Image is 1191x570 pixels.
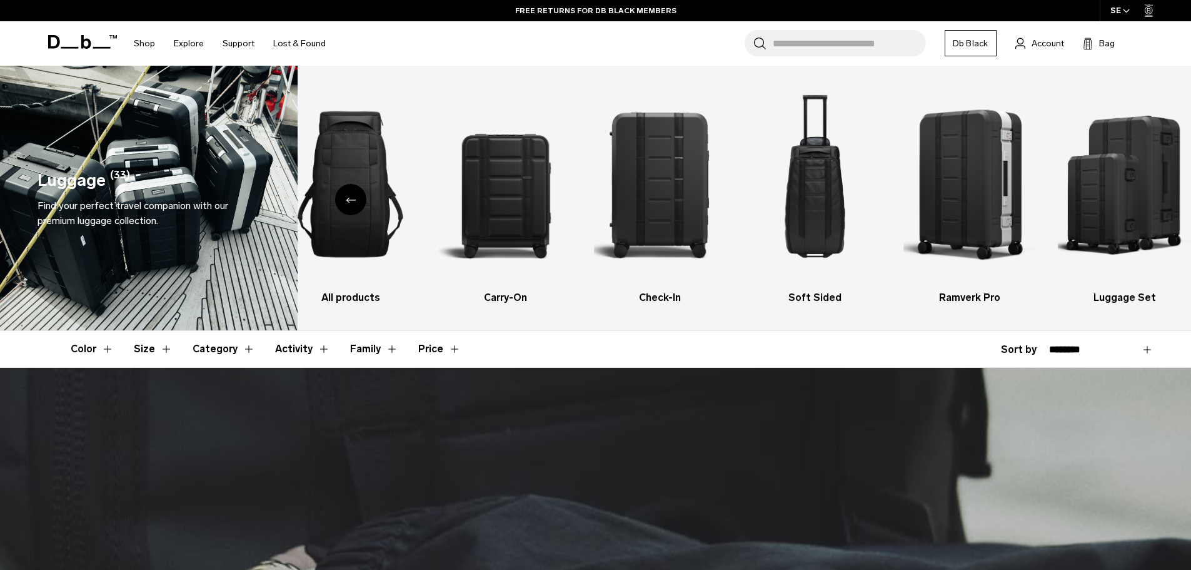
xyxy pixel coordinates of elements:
span: Find your perfect travel companion with our premium luggage collection. [38,200,228,226]
h3: Soft Sided [748,290,882,305]
h3: All products [284,290,417,305]
h3: Check-In [594,290,727,305]
a: Explore [174,21,204,66]
a: Shop [134,21,155,66]
img: Db [284,84,417,284]
button: Toggle Filter [71,331,114,367]
img: Db [439,84,572,284]
a: Lost & Found [273,21,326,66]
button: Bag [1083,36,1115,51]
nav: Main Navigation [124,21,335,66]
a: Support [223,21,254,66]
span: Account [1032,37,1064,50]
img: Db [594,84,727,284]
a: Db Black [945,30,997,56]
button: Toggle Filter [275,331,330,367]
span: Bag [1099,37,1115,50]
img: Db [748,84,882,284]
a: Db Ramverk Pro [903,84,1037,305]
h3: Carry-On [439,290,572,305]
button: Toggle Price [418,331,461,367]
li: 2 / 6 [439,84,572,305]
li: 1 / 6 [284,84,417,305]
h3: Ramverk Pro [903,290,1037,305]
a: Db Soft Sided [748,84,882,305]
div: Previous slide [335,184,366,215]
a: Account [1015,36,1064,51]
a: Db Carry-On [439,84,572,305]
li: 4 / 6 [748,84,882,305]
h1: Luggage [38,168,106,193]
button: Toggle Filter [134,331,173,367]
li: 3 / 6 [594,84,727,305]
a: Db All products [284,84,417,305]
a: Db Check-In [594,84,727,305]
li: 5 / 6 [903,84,1037,305]
a: FREE RETURNS FOR DB BLACK MEMBERS [515,5,676,16]
button: Toggle Filter [350,331,398,367]
span: (33) [110,168,130,193]
img: Db [903,84,1037,284]
button: Toggle Filter [193,331,255,367]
